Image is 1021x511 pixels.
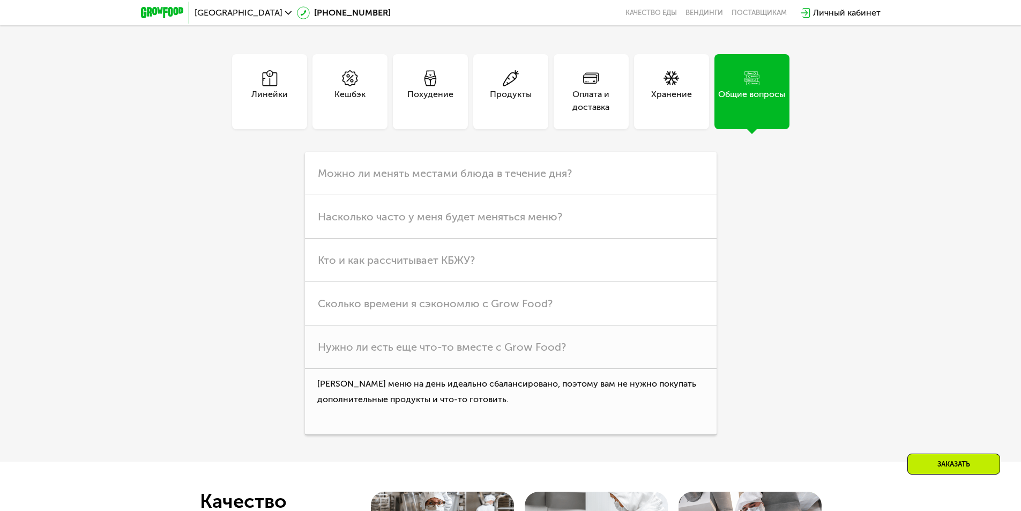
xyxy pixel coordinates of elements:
[297,6,391,19] a: [PHONE_NUMBER]
[718,88,785,114] div: Общие вопросы
[625,9,677,17] a: Качество еды
[490,88,532,114] div: Продукты
[318,254,475,266] span: Кто и как рассчитывает КБЖУ?
[407,88,453,114] div: Похудение
[554,88,629,114] div: Оплата и доставка
[251,88,288,114] div: Линейки
[732,9,787,17] div: поставщикам
[685,9,723,17] a: Вендинги
[305,369,717,435] p: [PERSON_NAME] меню на день идеально сбалансировано, поэтому вам не нужно покупать дополнительные ...
[813,6,881,19] div: Личный кабинет
[907,454,1000,475] div: Заказать
[334,88,366,114] div: Кешбэк
[195,9,282,17] span: [GEOGRAPHIC_DATA]
[318,167,572,180] span: Можно ли менять местами блюда в течение дня?
[651,88,692,114] div: Хранение
[318,340,566,353] span: Нужно ли есть еще что-то вместе с Grow Food?
[318,297,553,310] span: Сколько времени я сэкономлю с Grow Food?
[318,210,562,223] span: Насколько часто у меня будет меняться меню?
